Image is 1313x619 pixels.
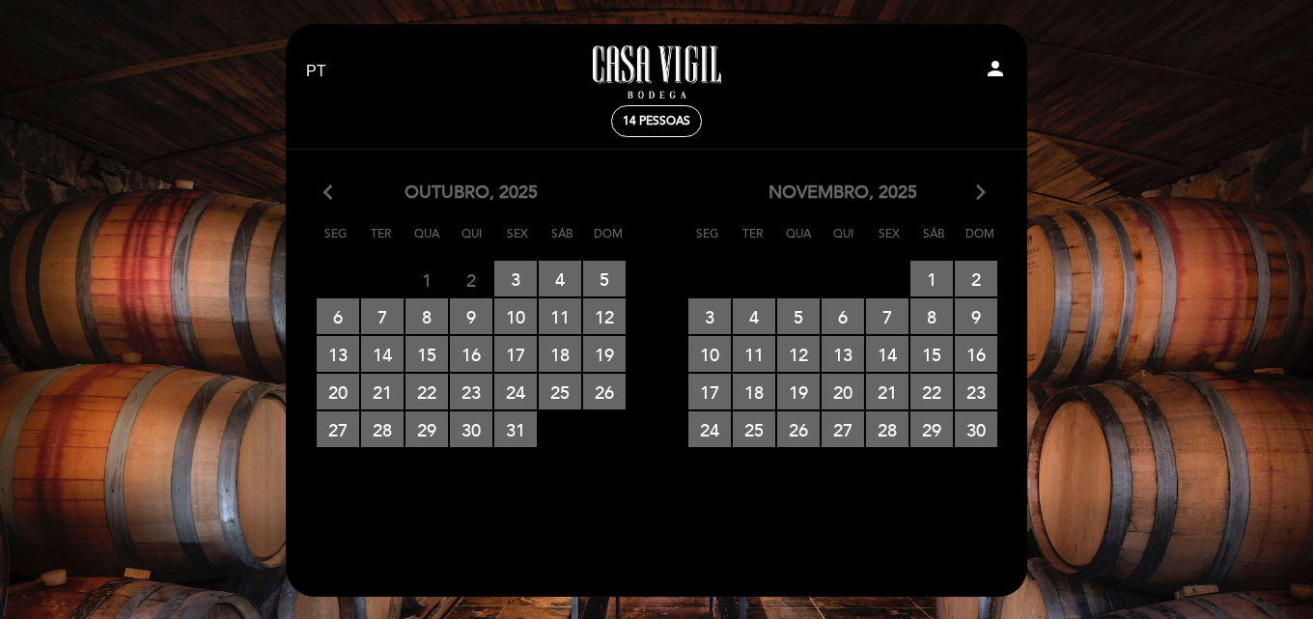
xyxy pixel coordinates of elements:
span: 26 [583,374,626,409]
span: 7 [866,298,908,334]
span: 11 [539,298,581,334]
span: 7 [361,298,404,334]
span: 9 [955,298,997,334]
span: 3 [688,298,731,334]
span: 15 [910,336,953,372]
span: 4 [733,298,775,334]
span: 21 [361,374,404,409]
span: Sex [870,224,908,260]
span: 22 [910,374,953,409]
span: 8 [910,298,953,334]
span: 25 [539,374,581,409]
span: 12 [583,298,626,334]
button: person [984,57,1007,87]
span: 2 [955,261,997,296]
span: Ter [734,224,772,260]
span: 29 [910,411,953,447]
span: 6 [317,298,359,334]
span: 18 [733,374,775,409]
span: 28 [866,411,908,447]
span: 28 [361,411,404,447]
span: Sex [498,224,537,260]
span: Qua [779,224,818,260]
span: 23 [450,374,492,409]
span: 13 [317,336,359,372]
span: 14 pessoas [623,114,690,128]
span: 27 [822,411,864,447]
span: 25 [733,411,775,447]
span: 14 [361,336,404,372]
span: 18 [539,336,581,372]
span: Seg [317,224,355,260]
span: 1 [910,261,953,296]
span: 15 [405,336,448,372]
span: Seg [688,224,727,260]
span: novembro, 2025 [768,181,917,206]
i: arrow_forward_ios [972,181,990,206]
span: Qua [407,224,446,260]
span: 16 [450,336,492,372]
span: 19 [777,374,820,409]
span: Dom [589,224,628,260]
span: 19 [583,336,626,372]
span: Dom [961,224,999,260]
span: 24 [494,374,537,409]
span: 9 [450,298,492,334]
span: 30 [955,411,997,447]
span: 26 [777,411,820,447]
span: 20 [317,374,359,409]
span: 20 [822,374,864,409]
span: 24 [688,411,731,447]
i: person [984,57,1007,80]
span: Sáb [544,224,582,260]
span: 31 [494,411,537,447]
span: 5 [777,298,820,334]
span: 10 [494,298,537,334]
span: Ter [362,224,401,260]
span: Sáb [915,224,954,260]
i: arrow_back_ios [323,181,341,206]
span: Qui [824,224,863,260]
span: 17 [688,374,731,409]
span: 22 [405,374,448,409]
span: Qui [453,224,491,260]
span: 1 [405,262,448,297]
a: Casa Vigil - Restaurante [536,45,777,98]
span: 17 [494,336,537,372]
span: 8 [405,298,448,334]
span: 10 [688,336,731,372]
span: 3 [494,261,537,296]
span: 11 [733,336,775,372]
span: 14 [866,336,908,372]
span: 4 [539,261,581,296]
span: 16 [955,336,997,372]
span: 30 [450,411,492,447]
span: 2 [450,262,492,297]
span: 29 [405,411,448,447]
span: 23 [955,374,997,409]
span: 12 [777,336,820,372]
span: 5 [583,261,626,296]
span: 13 [822,336,864,372]
span: 27 [317,411,359,447]
span: outubro, 2025 [405,181,538,206]
span: 6 [822,298,864,334]
span: 21 [866,374,908,409]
